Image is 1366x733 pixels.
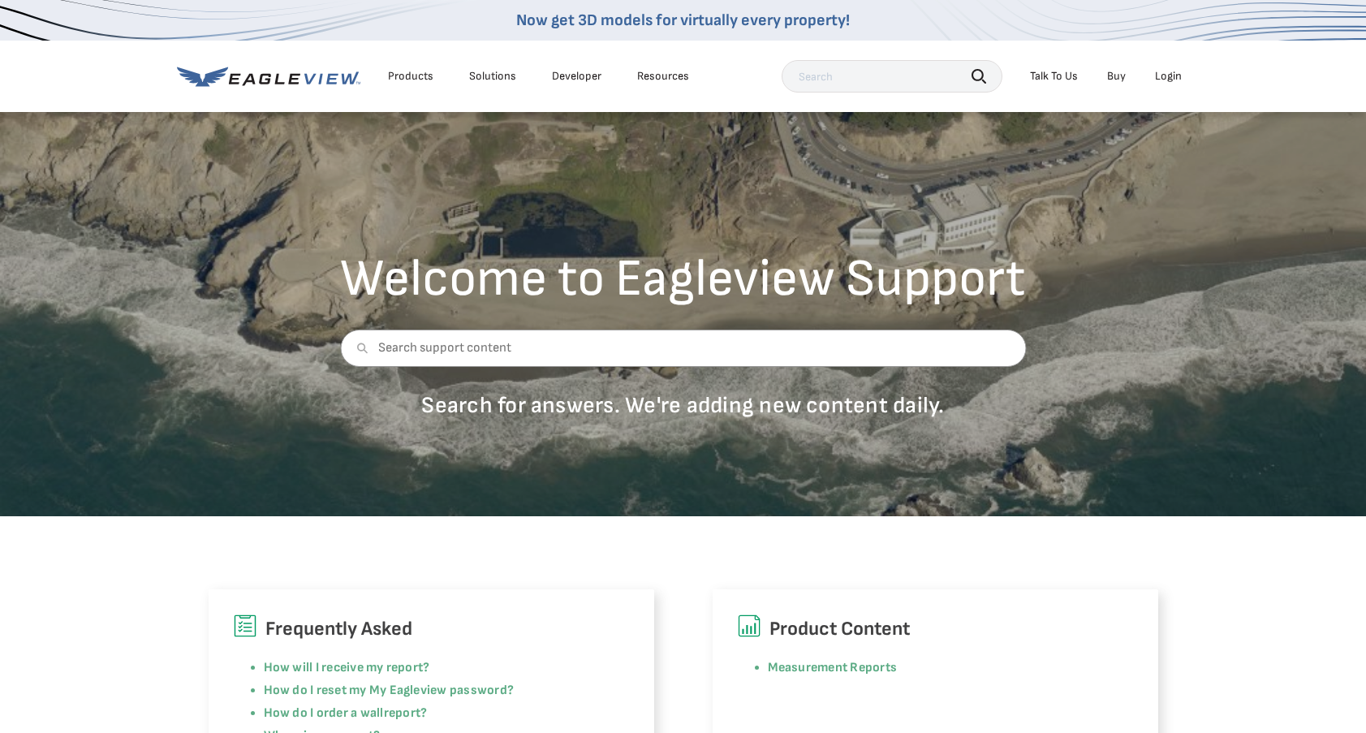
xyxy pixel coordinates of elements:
a: Now get 3D models for virtually every property! [516,11,850,30]
input: Search [782,60,1002,93]
h2: Welcome to Eagleview Support [340,253,1026,305]
a: report [384,705,420,721]
a: How do I order a wall [264,705,384,721]
a: How do I reset my My Eagleview password? [264,683,515,698]
a: How will I receive my report? [264,660,430,675]
div: Products [388,69,433,84]
a: Developer [552,69,601,84]
h6: Frequently Asked [233,614,630,645]
input: Search support content [340,330,1026,367]
div: Talk To Us [1030,69,1078,84]
div: Login [1155,69,1182,84]
p: Search for answers. We're adding new content daily. [340,391,1026,420]
div: Solutions [469,69,516,84]
a: Buy [1107,69,1126,84]
h6: Product Content [737,614,1134,645]
div: Resources [637,69,689,84]
a: Measurement Reports [768,660,898,675]
a: ? [420,705,427,721]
